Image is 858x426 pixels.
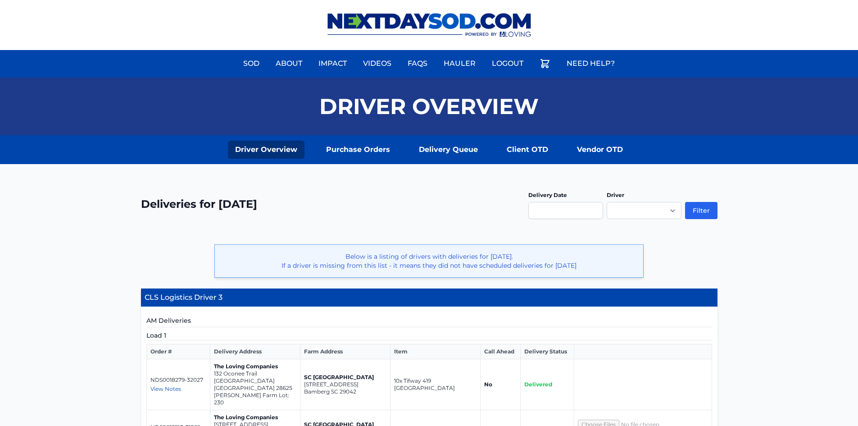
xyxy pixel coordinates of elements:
a: Sod [238,53,265,74]
a: Vendor OTD [570,141,630,159]
p: Bamberg SC 29042 [304,388,386,395]
a: Logout [486,53,529,74]
p: 132 Oconee Trail [214,370,296,377]
a: Driver Overview [228,141,304,159]
a: About [270,53,308,74]
a: Delivery Queue [412,141,485,159]
span: Delivered [524,381,552,388]
strong: No [484,381,492,388]
th: Delivery Address [210,344,300,359]
p: The Loving Companies [214,414,296,421]
a: Videos [358,53,397,74]
p: [PERSON_NAME] Farm Lot: 230 [214,392,296,406]
p: The Loving Companies [214,363,296,370]
span: View Notes [150,385,181,392]
p: Below is a listing of drivers with deliveries for [DATE]. If a driver is missing from this list -... [222,252,636,270]
a: Need Help? [561,53,620,74]
p: NDS0018279-32027 [150,376,207,384]
a: Client OTD [499,141,555,159]
p: [GEOGRAPHIC_DATA] [GEOGRAPHIC_DATA] 28625 [214,377,296,392]
p: SC [GEOGRAPHIC_DATA] [304,374,386,381]
a: Hauler [438,53,481,74]
label: Delivery Date [528,192,567,198]
a: Impact [313,53,352,74]
h1: Driver Overview [319,96,539,117]
h2: Deliveries for [DATE] [141,197,257,211]
p: [STREET_ADDRESS] [304,381,386,388]
th: Item [390,344,481,359]
th: Call Ahead [481,344,521,359]
th: Farm Address [300,344,390,359]
a: Purchase Orders [319,141,397,159]
label: Driver [607,192,624,198]
th: Order # [146,344,210,359]
h5: AM Deliveries [146,316,712,327]
th: Delivery Status [521,344,574,359]
td: 10x Tifway 419 [GEOGRAPHIC_DATA] [390,359,481,410]
h4: CLS Logistics Driver 3 [141,289,717,307]
button: Filter [685,202,717,219]
h5: Load 1 [146,331,712,340]
a: FAQs [402,53,433,74]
